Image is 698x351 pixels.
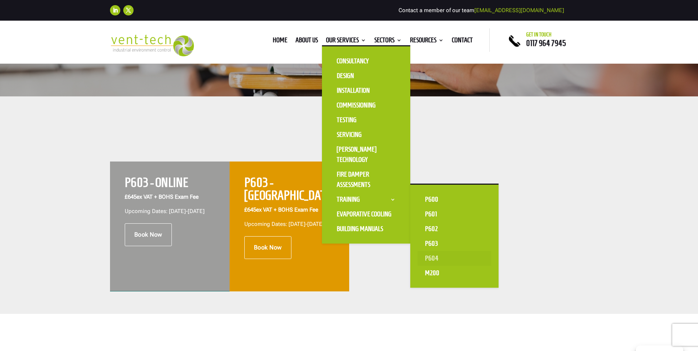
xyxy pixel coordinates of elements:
a: Our Services [326,38,366,46]
h2: P603 - ONLINE [125,176,215,193]
a: Resources [410,38,444,46]
a: Installation [329,83,403,98]
a: [EMAIL_ADDRESS][DOMAIN_NAME] [474,7,564,14]
a: Consultancy [329,54,403,68]
a: Contact [452,38,473,46]
a: Follow on LinkedIn [110,5,120,15]
img: 2023-09-27T08_35_16.549ZVENT-TECH---Clear-background [110,35,194,56]
a: Fire Damper Assessments [329,167,403,192]
a: Building Manuals [329,221,403,236]
a: P603 [418,236,491,251]
a: About us [295,38,318,46]
a: Training [329,192,403,207]
span: Get in touch [526,32,552,38]
p: Upcoming Dates: [DATE]-[DATE] [125,207,215,216]
a: Evaporative Cooling [329,207,403,221]
a: Servicing [329,127,403,142]
a: Testing [329,113,403,127]
span: £645 [125,194,137,200]
a: P602 [418,221,491,236]
p: Upcoming Dates: [DATE]-[DATE] [244,220,334,229]
a: Commissioning [329,98,403,113]
a: 0117 964 7945 [526,39,566,47]
a: Design [329,68,403,83]
a: [PERSON_NAME] Technology [329,142,403,167]
strong: ex VAT + BOHS Exam Fee [244,206,318,213]
strong: ex VAT + BOHS Exam Fee [125,194,199,200]
span: Contact a member of our team [398,7,564,14]
a: P604 [418,251,491,266]
a: P601 [418,207,491,221]
a: P600 [418,192,491,207]
a: Home [273,38,287,46]
a: Sectors [374,38,402,46]
span: £645 [244,206,256,213]
a: Follow on X [123,5,134,15]
a: M200 [418,266,491,280]
a: Book Now [125,223,172,246]
a: Book Now [244,236,291,259]
h2: P603 - [GEOGRAPHIC_DATA] [244,176,334,206]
